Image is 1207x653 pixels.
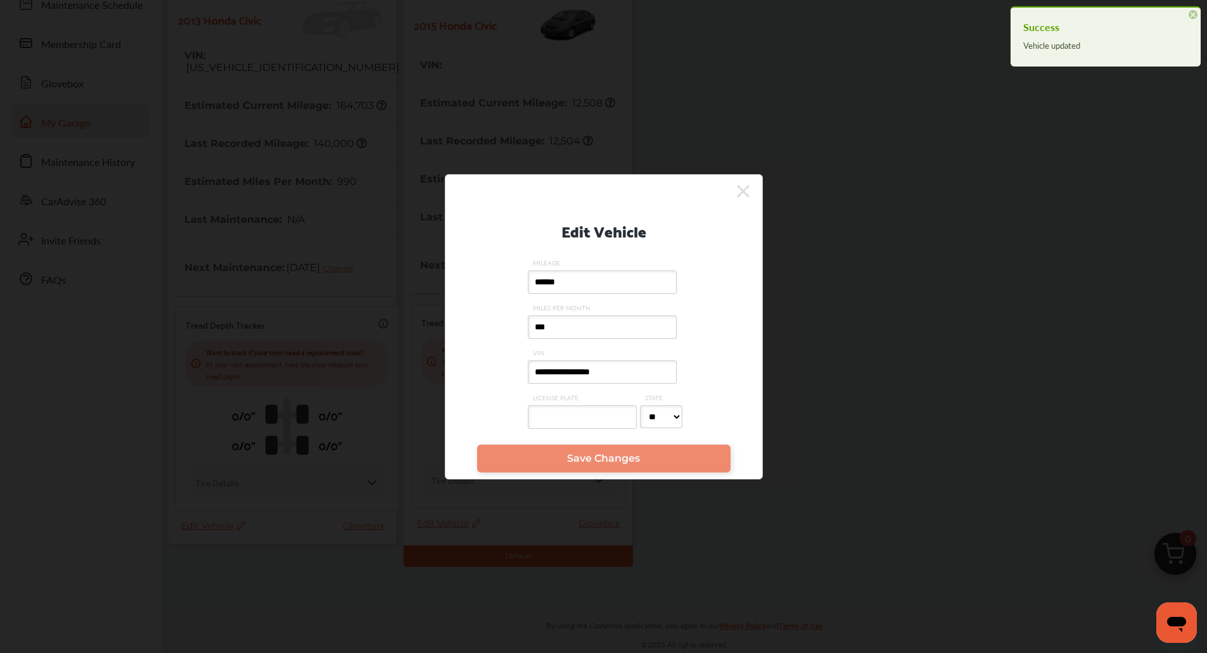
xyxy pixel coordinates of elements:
[528,360,677,384] input: VIN
[1023,37,1188,54] div: Vehicle updated
[528,348,680,357] span: VIN
[528,405,637,429] input: LICENSE PLATE
[528,258,680,267] span: MILEAGE
[528,315,677,339] input: MILES PER MONTH
[567,452,640,464] span: Save Changes
[1189,10,1197,19] span: ×
[1023,17,1188,37] h4: Success
[640,405,682,428] select: STATE
[528,270,677,294] input: MILEAGE
[477,445,731,472] a: Save Changes
[561,217,646,243] p: Edit Vehicle
[528,393,640,402] span: LICENSE PLATE
[528,303,680,312] span: MILES PER MONTH
[640,393,686,402] span: STATE
[1156,602,1197,643] iframe: Button to launch messaging window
